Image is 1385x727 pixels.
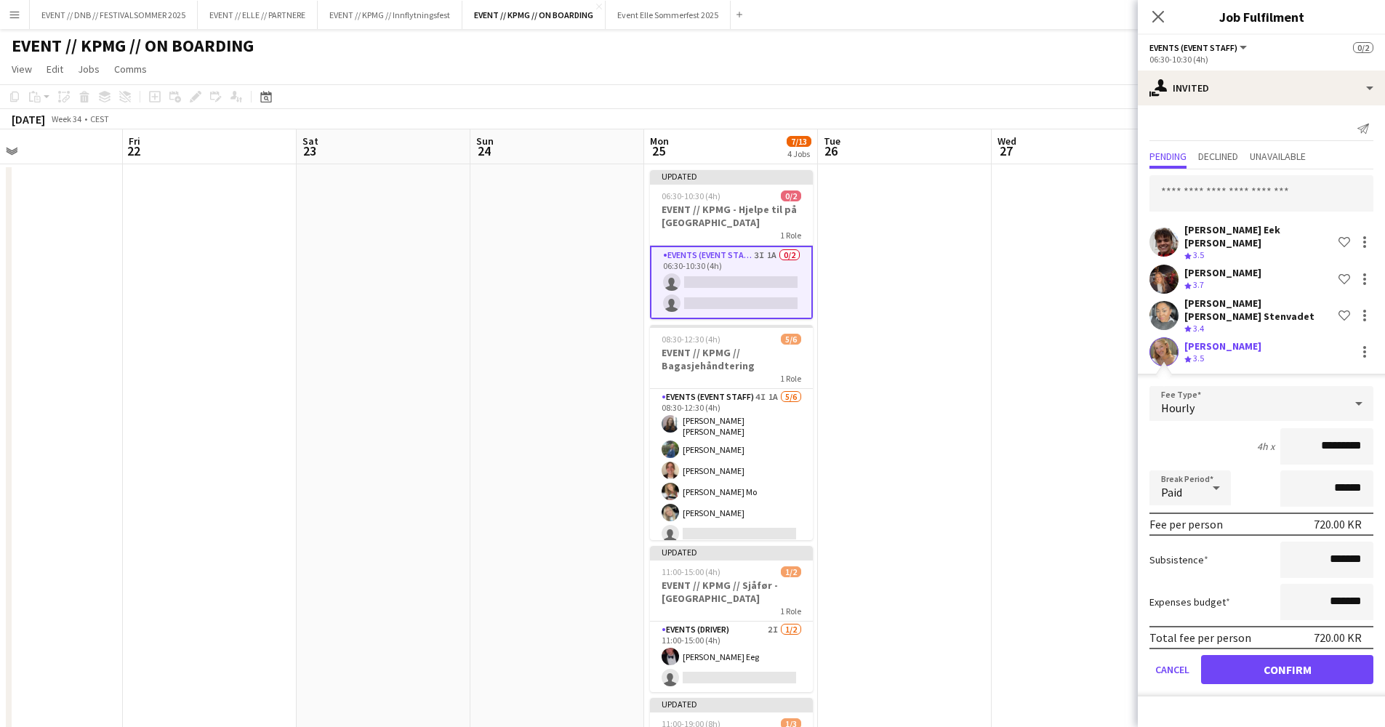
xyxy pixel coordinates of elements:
[462,1,606,29] button: EVENT // KPMG // ON BOARDING
[1161,401,1195,415] span: Hourly
[1149,151,1187,161] span: Pending
[1149,553,1208,566] label: Subsistence
[650,203,813,229] h3: EVENT // KPMG - Hjelpe til på [GEOGRAPHIC_DATA]
[1257,440,1274,453] div: 4h x
[1184,223,1333,249] div: [PERSON_NAME] Eek [PERSON_NAME]
[78,63,100,76] span: Jobs
[995,142,1016,159] span: 27
[127,142,140,159] span: 22
[72,60,105,79] a: Jobs
[1314,517,1362,531] div: 720.00 KR
[606,1,731,29] button: Event Elle Sommerfest 2025
[90,113,109,124] div: CEST
[476,134,494,148] span: Sun
[12,35,254,57] h1: EVENT // KPMG // ON BOARDING
[1193,279,1204,290] span: 3.7
[1314,630,1362,645] div: 720.00 KR
[650,325,813,540] app-job-card: 08:30-12:30 (4h)5/6EVENT // KPMG // Bagasjehåndtering1 RoleEvents (Event Staff)4I1A5/608:30-12:30...
[780,606,801,616] span: 1 Role
[1149,595,1230,608] label: Expenses budget
[1138,7,1385,26] h3: Job Fulfilment
[41,60,69,79] a: Edit
[1193,323,1204,334] span: 3.4
[1198,151,1238,161] span: Declined
[1149,54,1373,65] div: 06:30-10:30 (4h)
[650,246,813,319] app-card-role: Events (Event Staff)3I1A0/206:30-10:30 (4h)
[1149,517,1223,531] div: Fee per person
[648,142,669,159] span: 25
[650,698,813,710] div: Updated
[1201,655,1373,684] button: Confirm
[787,148,811,159] div: 4 Jobs
[1193,353,1204,363] span: 3.5
[1184,297,1333,323] div: [PERSON_NAME] [PERSON_NAME] Stenvadet
[1184,340,1261,353] div: [PERSON_NAME]
[650,546,813,558] div: Updated
[198,1,318,29] button: EVENT // ELLE // PARTNERE
[650,170,813,319] app-job-card: Updated06:30-10:30 (4h)0/2EVENT // KPMG - Hjelpe til på [GEOGRAPHIC_DATA]1 RoleEvents (Event Staf...
[781,334,801,345] span: 5/6
[1149,630,1251,645] div: Total fee per person
[822,142,840,159] span: 26
[318,1,462,29] button: EVENT // KPMG // Innflytningsfest
[47,63,63,76] span: Edit
[6,60,38,79] a: View
[787,136,811,147] span: 7/13
[129,134,140,148] span: Fri
[48,113,84,124] span: Week 34
[114,63,147,76] span: Comms
[650,579,813,605] h3: EVENT // KPMG // Sjåfør - [GEOGRAPHIC_DATA]
[650,389,813,548] app-card-role: Events (Event Staff)4I1A5/608:30-12:30 (4h)[PERSON_NAME] [PERSON_NAME][PERSON_NAME][PERSON_NAME][...
[1353,42,1373,53] span: 0/2
[650,546,813,692] app-job-card: Updated11:00-15:00 (4h)1/2EVENT // KPMG // Sjåfør - [GEOGRAPHIC_DATA]1 RoleEvents (Driver)2I1/211...
[650,622,813,692] app-card-role: Events (Driver)2I1/211:00-15:00 (4h)[PERSON_NAME] Eeg
[1149,42,1249,53] button: Events (Event Staff)
[1138,71,1385,105] div: Invited
[300,142,318,159] span: 23
[1250,151,1306,161] span: Unavailable
[302,134,318,148] span: Sat
[780,230,801,241] span: 1 Role
[650,170,813,182] div: Updated
[30,1,198,29] button: EVENT // DNB // FESTIVALSOMMER 2025
[997,134,1016,148] span: Wed
[650,134,669,148] span: Mon
[1149,655,1195,684] button: Cancel
[1193,249,1204,260] span: 3.5
[108,60,153,79] a: Comms
[662,190,720,201] span: 06:30-10:30 (4h)
[781,190,801,201] span: 0/2
[1161,485,1182,499] span: Paid
[662,334,720,345] span: 08:30-12:30 (4h)
[12,112,45,126] div: [DATE]
[781,566,801,577] span: 1/2
[662,566,720,577] span: 11:00-15:00 (4h)
[474,142,494,159] span: 24
[824,134,840,148] span: Tue
[12,63,32,76] span: View
[1184,266,1261,279] div: [PERSON_NAME]
[780,373,801,384] span: 1 Role
[1149,42,1237,53] span: Events (Event Staff)
[650,346,813,372] h3: EVENT // KPMG // Bagasjehåndtering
